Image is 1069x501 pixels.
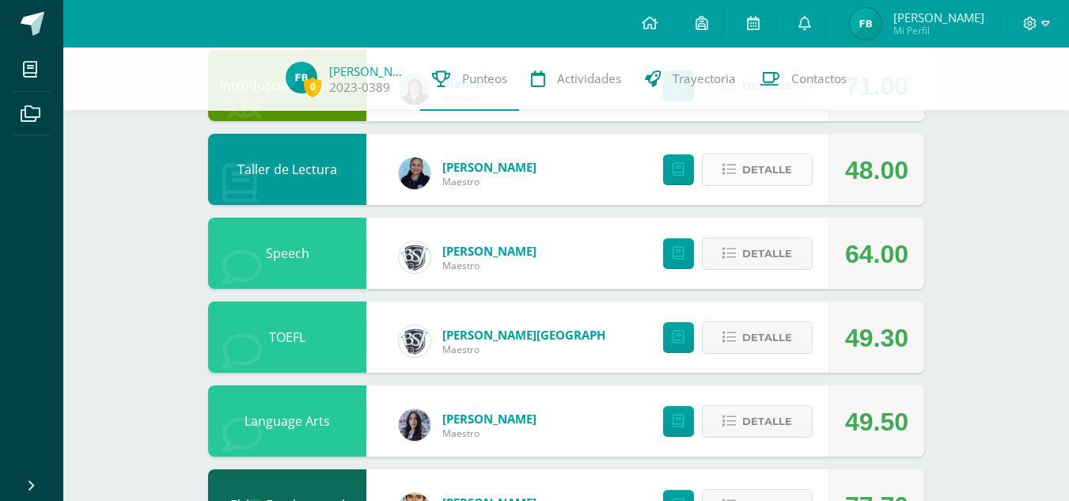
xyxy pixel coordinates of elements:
[329,63,408,79] a: [PERSON_NAME]
[399,158,430,189] img: 9587b11a6988a136ca9b298a8eab0d3f.png
[208,134,366,205] div: Taller de Lectura
[208,218,366,289] div: Speech
[462,70,507,87] span: Punteos
[442,343,632,356] span: Maestro
[845,218,908,290] div: 64.00
[442,243,536,259] a: [PERSON_NAME]
[442,259,536,272] span: Maestro
[742,239,792,268] span: Detalle
[742,407,792,436] span: Detalle
[893,24,984,37] span: Mi Perfil
[748,47,859,111] a: Contactos
[442,159,536,175] a: [PERSON_NAME]
[742,155,792,184] span: Detalle
[742,323,792,352] span: Detalle
[399,409,430,441] img: c00ed30f81870df01a0e4b2e5e7fa781.png
[557,70,621,87] span: Actividades
[208,302,366,373] div: TOEFL
[702,321,813,354] button: Detalle
[702,405,813,438] button: Detalle
[329,79,390,96] a: 2023-0389
[442,411,536,427] a: [PERSON_NAME]
[845,302,908,374] div: 49.30
[420,47,519,111] a: Punteos
[399,325,430,357] img: 16c3d0cd5e8cae4aecb86a0a5c6f5782.png
[442,175,536,188] span: Maestro
[399,241,430,273] img: cf0f0e80ae19a2adee6cb261b32f5f36.png
[442,327,632,343] a: [PERSON_NAME][GEOGRAPHIC_DATA]
[633,47,748,111] a: Trayectoria
[791,70,847,87] span: Contactos
[208,385,366,457] div: Language Arts
[850,8,881,40] img: 4f77dbc6e42657b8d0ce964fb58b13e3.png
[673,70,736,87] span: Trayectoria
[845,135,908,206] div: 48.00
[286,62,317,93] img: 4f77dbc6e42657b8d0ce964fb58b13e3.png
[519,47,633,111] a: Actividades
[702,237,813,270] button: Detalle
[442,427,536,440] span: Maestro
[702,154,813,186] button: Detalle
[893,9,984,25] span: [PERSON_NAME]
[845,386,908,457] div: 49.50
[304,77,321,97] span: 0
